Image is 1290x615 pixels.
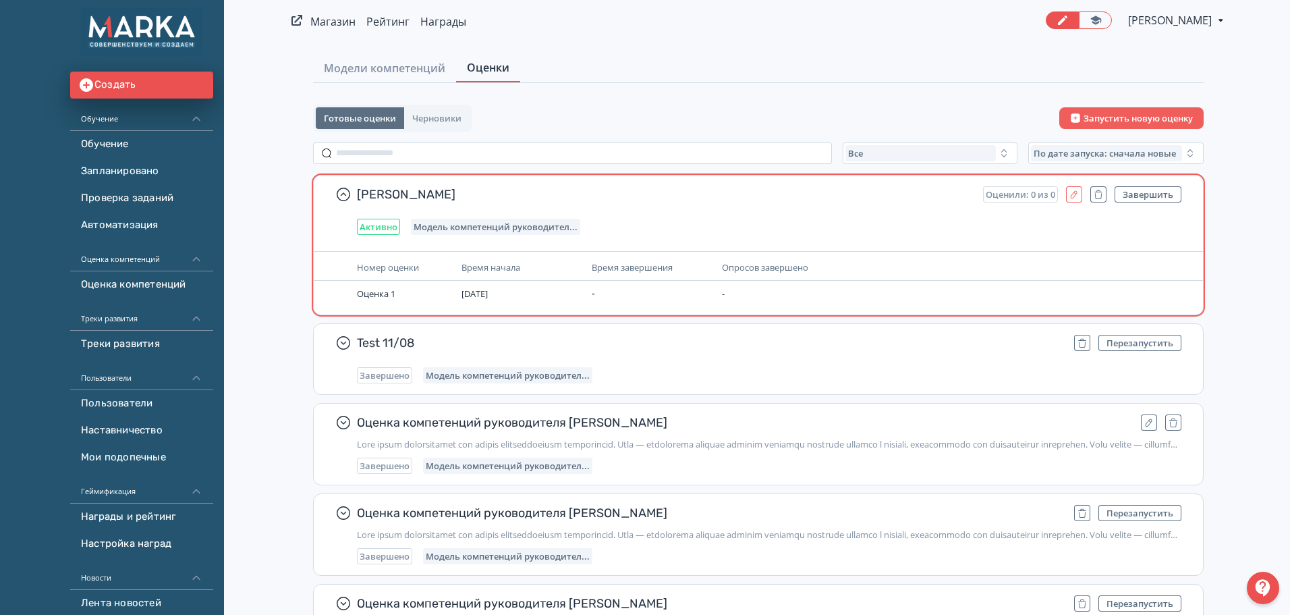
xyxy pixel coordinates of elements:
span: Модель компетенций руководителя (Митрофанова Гульчачак) [426,370,590,381]
button: Завершить [1115,186,1181,203]
a: Награды [420,14,466,29]
a: Обучение [70,131,213,158]
a: Магазин [310,14,356,29]
span: Оценка компетенций руководителя [PERSON_NAME] [357,595,1063,612]
span: [DATE] [461,288,488,300]
span: Модель компетенций руководителя [426,551,590,562]
button: Готовые оценки [316,107,404,129]
span: Черновики [412,113,461,124]
span: Test 11/08 [357,335,1063,351]
span: По дате запуска: сначала новые [1034,148,1176,159]
button: Перезапустить [1098,505,1181,521]
span: Этот опрос предназначен для оценки управленческих компетенций. Цель — объективно оценить уровень ... [357,439,1181,450]
span: Модель компетенций руководителя [414,221,578,232]
button: Создать [70,72,213,99]
div: Треки развития [70,298,213,331]
span: Модель компетенций руководителя [426,460,590,471]
span: Номер оценки [357,261,419,273]
div: Обучение [70,99,213,131]
span: Оценили: 0 из 0 [986,189,1055,200]
span: Завершено [360,551,410,562]
img: https://files.teachbase.ru/system/account/50582/logo/medium-f5c71650e90bff48e038c85a25739627.png [81,8,202,55]
span: Оценка 1 [357,288,395,300]
span: Сергей Рогожин [1128,12,1214,28]
a: Настройка наград [70,531,213,558]
a: Награды и рейтинг [70,504,213,531]
span: Оценка компетенций руководителя [PERSON_NAME] [357,415,1130,431]
button: Перезапустить [1098,335,1181,351]
span: Завершено [360,370,410,381]
span: Опросов завершено [722,261,808,273]
a: Проверка заданий [70,185,213,212]
span: Модели компетенций [324,60,445,76]
a: Оценка компетенций [70,271,213,298]
button: Черновики [404,107,470,129]
span: Время завершения [592,261,673,273]
span: Все [848,148,863,159]
span: Готовые оценки [324,113,396,124]
a: Автоматизация [70,212,213,239]
div: Пользователи [70,358,213,390]
a: Мои подопечные [70,444,213,471]
span: Завершено [360,460,410,471]
button: Запустить новую оценку [1059,107,1204,129]
a: Наставничество [70,417,213,444]
a: Рейтинг [366,14,410,29]
span: Этот опрос предназначен для оценки управленческих компетенций. Цель — объективно оценить уровень ... [357,529,1181,540]
a: Переключиться в режим ученика [1079,11,1112,29]
td: - [586,281,717,306]
span: Оценки [467,59,509,76]
div: Геймификация [70,471,213,504]
a: Запланировано [70,158,213,185]
div: Оценка компетенций [70,239,213,271]
span: Время начала [461,261,520,273]
a: Пользователи [70,390,213,417]
span: [PERSON_NAME] [357,186,972,203]
span: - [722,288,725,300]
span: Оценка компетенций руководителя [PERSON_NAME] [357,505,1063,521]
button: Перезапустить [1098,595,1181,612]
div: Новости [70,558,213,590]
button: Все [843,142,1018,164]
span: Активно [360,221,397,232]
a: Треки развития [70,331,213,358]
button: По дате запуска: сначала новые [1028,142,1204,164]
